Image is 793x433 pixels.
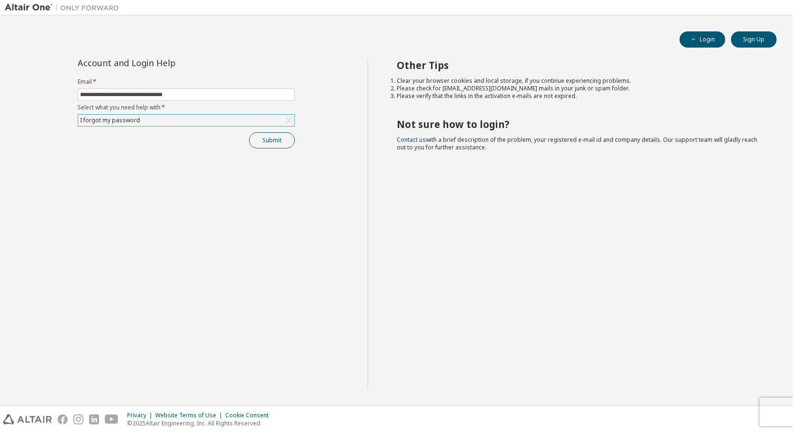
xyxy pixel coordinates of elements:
h2: Not sure how to login? [397,118,760,130]
div: I forgot my password [79,115,141,126]
a: Contact us [397,136,426,144]
div: I forgot my password [78,115,294,126]
img: linkedin.svg [89,414,99,424]
button: Login [680,31,725,48]
img: Altair One [5,3,124,12]
img: youtube.svg [105,414,119,424]
div: Account and Login Help [78,59,251,67]
li: Please check for [EMAIL_ADDRESS][DOMAIN_NAME] mails in your junk or spam folder. [397,85,760,92]
p: © 2025 Altair Engineering, Inc. All Rights Reserved. [127,419,274,427]
span: with a brief description of the problem, your registered e-mail id and company details. Our suppo... [397,136,757,151]
img: altair_logo.svg [3,414,52,424]
div: Website Terms of Use [155,412,225,419]
div: Cookie Consent [225,412,274,419]
li: Please verify that the links in the activation e-mails are not expired. [397,92,760,100]
img: facebook.svg [58,414,68,424]
h2: Other Tips [397,59,760,71]
label: Select what you need help with [78,104,295,111]
li: Clear your browser cookies and local storage, if you continue experiencing problems. [397,77,760,85]
button: Submit [249,132,295,148]
img: instagram.svg [73,414,83,424]
label: Email [78,78,295,86]
button: Sign Up [731,31,777,48]
div: Privacy [127,412,155,419]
